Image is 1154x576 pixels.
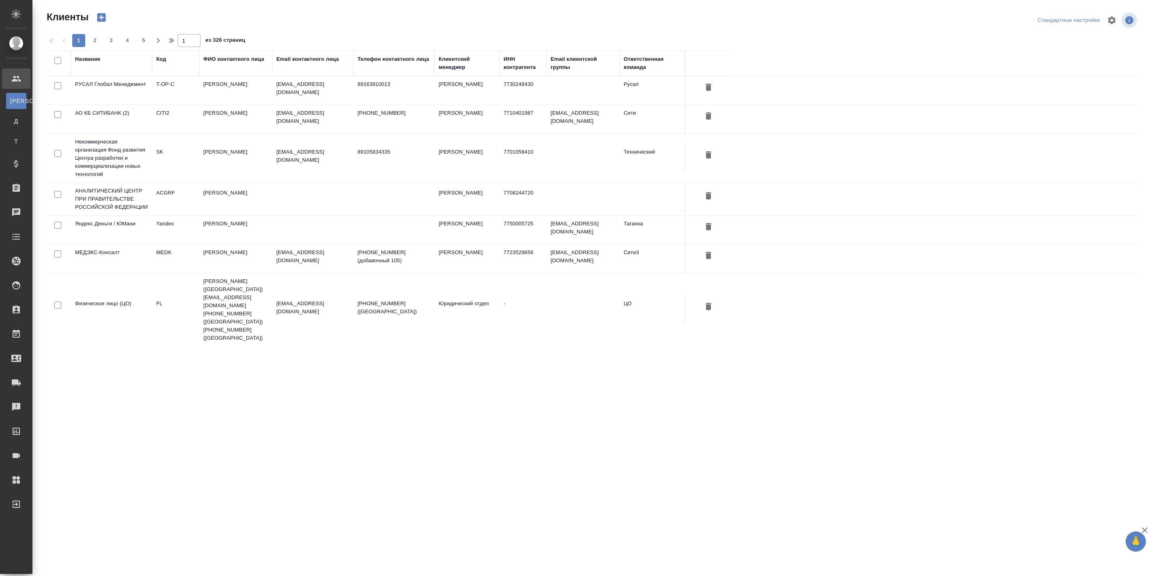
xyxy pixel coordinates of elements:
[357,248,431,265] p: [PHONE_NUMBER] (добавочный 105)
[1102,11,1122,30] span: Настроить таблицу
[276,55,339,63] div: Email контактного лица
[75,55,100,63] div: Название
[71,134,152,182] td: Некоммерческая организация Фонд развития Центра разработки и коммерциализации новых технологий
[71,183,152,215] td: АНАЛИТИЧЕСКИЙ ЦЕНТР ПРИ ПРАВИТЕЛЬСТВЕ РОССИЙСКОЙ ФЕДЕРАЦИИ
[1129,533,1143,550] span: 🙏
[499,76,547,105] td: 7730248430
[156,55,166,63] div: Код
[276,109,349,125] p: [EMAIL_ADDRESS][DOMAIN_NAME]
[105,36,118,45] span: 3
[620,295,685,324] td: ЦО
[499,295,547,324] td: -
[88,36,101,45] span: 2
[152,144,199,172] td: SK
[357,109,431,117] p: [PHONE_NUMBER]
[92,11,111,24] button: Создать
[702,80,715,95] button: Удалить
[45,11,88,24] span: Клиенты
[620,105,685,133] td: Сити
[199,76,272,105] td: [PERSON_NAME]
[547,244,620,273] td: [EMAIL_ADDRESS][DOMAIN_NAME]
[702,189,715,204] button: Удалить
[121,34,134,47] button: 4
[435,185,499,213] td: [PERSON_NAME]
[702,220,715,235] button: Удалить
[152,295,199,324] td: FL
[71,216,152,244] td: Яндекс Деньги / ЮМани
[499,185,547,213] td: 7708244720
[10,97,22,105] span: [PERSON_NAME]
[499,105,547,133] td: 7710401987
[357,148,431,156] p: 89105834335
[199,185,272,213] td: [PERSON_NAME]
[6,93,26,109] a: [PERSON_NAME]
[620,244,685,273] td: Сити3
[702,300,715,315] button: Удалить
[357,300,431,316] p: [PHONE_NUMBER] ([GEOGRAPHIC_DATA])
[499,216,547,244] td: 7750005725
[199,144,272,172] td: [PERSON_NAME]
[435,144,499,172] td: [PERSON_NAME]
[439,55,495,71] div: Клиентский менеджер
[205,35,245,47] span: из 326 страниц
[71,295,152,324] td: Физическое лицо (ЦО)
[1126,531,1146,552] button: 🙏
[620,144,685,172] td: Технический
[1122,13,1139,28] span: Посмотреть информацию
[88,34,101,47] button: 2
[199,105,272,133] td: [PERSON_NAME]
[10,117,22,125] span: Д
[199,244,272,273] td: [PERSON_NAME]
[702,109,715,124] button: Удалить
[10,137,22,146] span: Т
[199,273,272,346] td: [PERSON_NAME] ([GEOGRAPHIC_DATA]) [EMAIL_ADDRESS][DOMAIN_NAME] [PHONE_NUMBER] ([GEOGRAPHIC_DATA])...
[435,76,499,105] td: [PERSON_NAME]
[435,216,499,244] td: [PERSON_NAME]
[6,133,26,150] a: Т
[121,36,134,45] span: 4
[105,34,118,47] button: 3
[276,80,349,96] p: [EMAIL_ADDRESS][DOMAIN_NAME]
[152,216,199,244] td: Yandex
[547,105,620,133] td: [EMAIL_ADDRESS][DOMAIN_NAME]
[702,248,715,263] button: Удалить
[71,244,152,273] td: МЕДЭКС-Консалт
[276,148,349,164] p: [EMAIL_ADDRESS][DOMAIN_NAME]
[71,105,152,133] td: АО КБ СИТИБАНК (2)
[152,76,199,105] td: T-OP-C
[547,216,620,244] td: [EMAIL_ADDRESS][DOMAIN_NAME]
[499,244,547,273] td: 7723529656
[357,80,431,88] p: 89163910013
[702,148,715,163] button: Удалить
[435,295,499,324] td: Юридический отдел
[152,105,199,133] td: CITI2
[137,36,150,45] span: 5
[276,248,349,265] p: [EMAIL_ADDRESS][DOMAIN_NAME]
[504,55,543,71] div: ИНН контрагента
[357,55,429,63] div: Телефон контактного лица
[1036,14,1102,27] div: split button
[435,244,499,273] td: [PERSON_NAME]
[71,76,152,105] td: РУСАЛ Глобал Менеджмент
[624,55,680,71] div: Ответственная команда
[152,185,199,213] td: ACGRF
[499,144,547,172] td: 7701058410
[276,300,349,316] p: [EMAIL_ADDRESS][DOMAIN_NAME]
[137,34,150,47] button: 5
[551,55,616,71] div: Email клиентской группы
[203,55,264,63] div: ФИО контактного лица
[199,216,272,244] td: [PERSON_NAME]
[620,216,685,244] td: Таганка
[6,113,26,129] a: Д
[152,244,199,273] td: MEDK
[435,105,499,133] td: [PERSON_NAME]
[620,76,685,105] td: Русал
